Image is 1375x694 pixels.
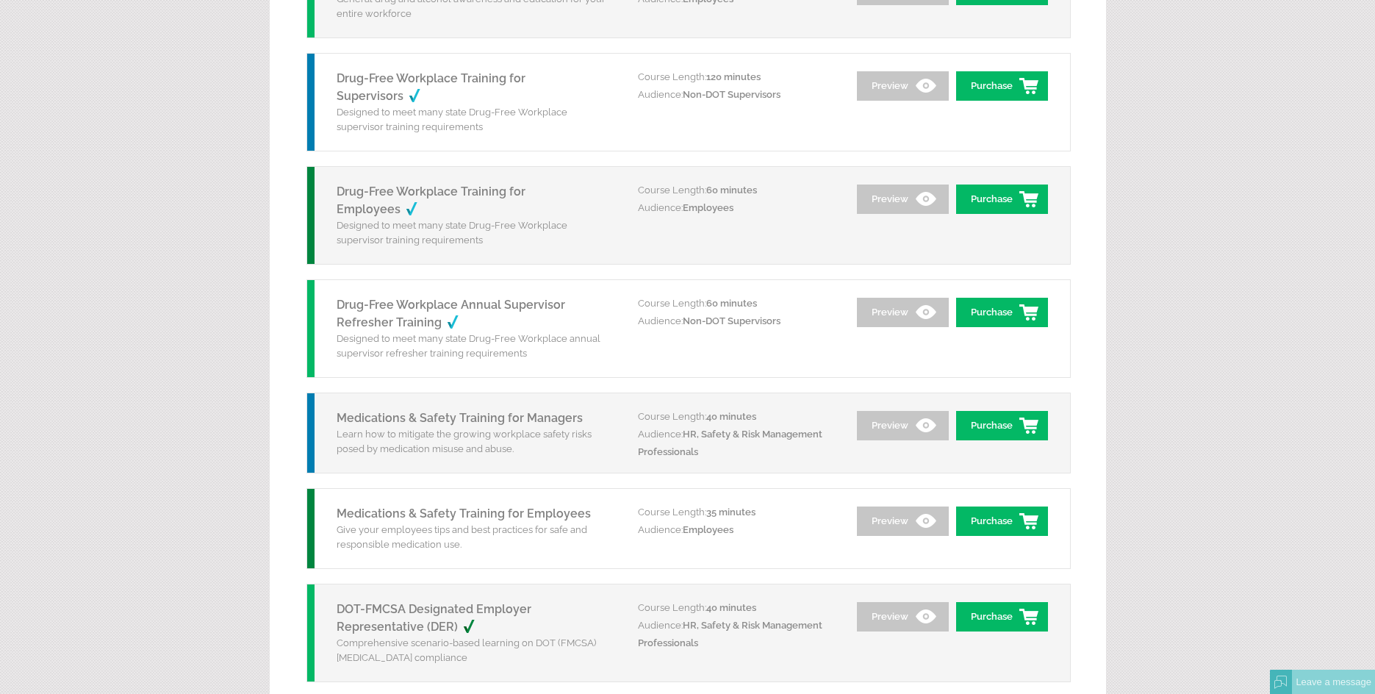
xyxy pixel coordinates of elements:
p: Audience: [638,312,836,330]
a: Preview [857,507,949,536]
a: Medications & Safety Training for Employees [337,507,591,520]
a: Purchase [956,411,1048,440]
p: Audience: [638,521,836,539]
p: Audience: [638,426,836,461]
span: 35 minutes [706,507,755,518]
span: Learn how to mitigate the growing workplace safety risks posed by medication misuse and abuse. [337,429,592,454]
a: Purchase [956,185,1048,214]
span: HR, Safety & Risk Management Professionals [638,429,822,457]
p: Course Length: [638,504,836,521]
span: Non-DOT Supervisors [683,89,780,100]
p: Course Length: [638,295,836,312]
span: Employees [683,202,733,213]
span: HR, Safety & Risk Management Professionals [638,620,822,648]
span: 40 minutes [706,602,756,613]
span: 60 minutes [706,298,757,309]
a: Drug-Free Workplace Annual Supervisor Refresher Training [337,298,565,329]
a: Drug-Free Workplace Training for Supervisors [337,71,525,103]
span: Designed to meet many state Drug-Free Workplace annual supervisor refresher training requirements [337,333,600,359]
span: Comprehensive scenario-based learning on DOT (FMCSA) [MEDICAL_DATA] compliance [337,637,596,663]
a: Purchase [956,507,1048,536]
a: Preview [857,411,949,440]
p: Audience: [638,199,836,217]
div: Leave a message [1292,670,1375,694]
a: Preview [857,185,949,214]
span: 40 minutes [706,411,756,422]
a: DOT-FMCSA Designated Employer Representative (DER) [337,602,531,634]
p: Audience: [638,617,836,652]
a: Preview [857,298,949,327]
span: 60 minutes [706,185,757,196]
a: Purchase [956,298,1048,327]
span: Employees [683,524,733,535]
span: Designed to meet many state Drug-Free Workplace supervisor training requirements [337,220,567,246]
p: Course Length: [638,68,836,86]
a: Medications & Safety Training for Managers [337,411,583,425]
p: Course Length: [638,599,836,617]
span: Give your employees tips and best practices for safe and responsible medication use. [337,524,587,550]
p: Course Length: [638,182,836,199]
p: Audience: [638,86,836,104]
img: Offline [1274,676,1288,689]
p: Course Length: [638,408,836,426]
a: Drug-Free Workplace Training for Employees [337,185,525,216]
span: 120 minutes [706,71,761,82]
p: Designed to meet many state Drug-Free Workplace supervisor training requirements [337,105,616,135]
a: Preview [857,71,949,101]
a: Preview [857,602,949,632]
span: Non-DOT Supervisors [683,315,780,326]
a: Purchase [956,71,1048,101]
a: Purchase [956,602,1048,632]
